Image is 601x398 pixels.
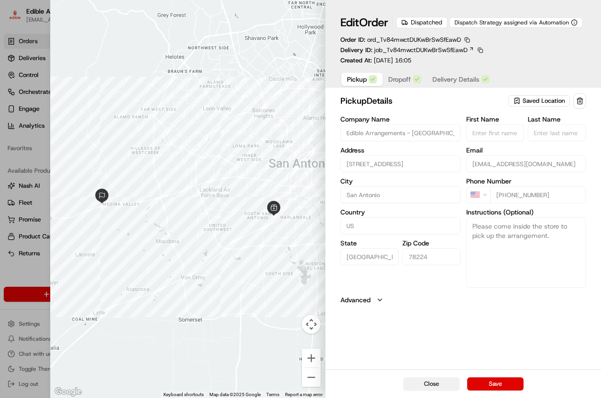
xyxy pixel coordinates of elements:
h1: Edit [340,15,388,30]
label: Last Name [528,116,586,122]
label: Advanced [340,295,370,305]
label: Zip Code [402,240,461,246]
a: Terms (opens in new tab) [266,392,279,397]
div: Dispatched [396,17,447,28]
input: Enter first name [466,124,524,141]
button: Save [467,377,524,390]
button: Start new chat [160,92,171,104]
input: Enter zip code [402,248,461,265]
div: Delivery ID: [340,46,485,54]
h2: pickup Details [340,94,506,107]
span: Delivery Details [432,75,479,84]
label: State [340,240,399,246]
span: job_Tv84mwctDUKwBrSwSfEawD [374,46,468,54]
p: Welcome 👋 [9,38,171,53]
label: First Name [466,116,524,122]
button: Zoom in [302,349,321,367]
span: API Documentation [89,136,151,145]
button: Saved Location [508,94,571,107]
div: 📗 [9,137,17,145]
label: Address [340,147,460,153]
input: Enter phone number [490,186,586,203]
button: Close [403,377,460,390]
a: Report a map error [285,392,323,397]
img: Google [53,386,84,398]
p: Order ID: [340,36,461,44]
div: 💻 [79,137,87,145]
label: Phone Number [466,178,586,184]
input: 2535 SW Military Dr Suite 105, San Antonio, TX 78224, USA [340,155,460,172]
span: Dropoff [388,75,411,84]
input: Enter last name [528,124,586,141]
textarea: Please come inside the store to pick up the arrangement. [466,217,586,288]
a: 📗Knowledge Base [6,132,76,149]
label: Email [466,147,586,153]
button: Dispatch Strategy assigned via Automation [449,17,583,28]
button: Map camera controls [302,315,321,334]
span: Dispatch Strategy assigned via Automation [455,19,569,26]
a: Powered byPylon [66,159,114,166]
input: Enter company name [340,124,460,141]
span: Knowledge Base [19,136,72,145]
button: Keyboard shortcuts [163,391,204,398]
a: 💻API Documentation [76,132,154,149]
img: Nash [9,9,28,28]
span: Map data ©2025 Google [209,392,261,397]
span: Order [359,15,388,30]
div: Start new chat [32,90,154,99]
button: Advanced [340,295,586,305]
span: Pylon [93,159,114,166]
a: Open this area in Google Maps (opens a new window) [53,386,84,398]
label: City [340,178,460,184]
input: Enter city [340,186,460,203]
input: Enter state [340,248,399,265]
div: We're available if you need us! [32,99,119,107]
label: Country [340,209,460,215]
input: Enter email [466,155,586,172]
label: Company Name [340,116,460,122]
span: ord_Tv84mwctDUKwBrSwSfEawD [367,36,461,44]
span: Saved Location [523,97,565,105]
img: 1736555255976-a54dd68f-1ca7-489b-9aae-adbdc363a1c4 [9,90,26,107]
input: Enter country [340,217,460,234]
span: Pickup [347,75,367,84]
button: Zoom out [302,368,321,387]
a: job_Tv84mwctDUKwBrSwSfEawD [374,46,474,54]
p: Created At: [340,56,411,65]
input: Got a question? Start typing here... [24,61,169,70]
label: Instructions (Optional) [466,209,586,215]
span: [DATE] 16:05 [374,56,411,64]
